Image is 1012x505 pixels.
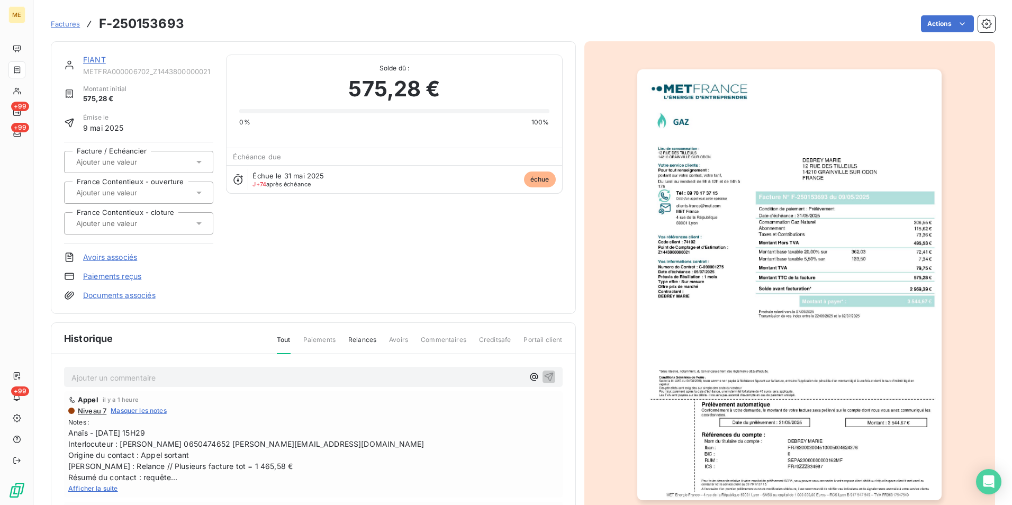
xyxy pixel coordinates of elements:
span: Masquer les notes [111,406,167,416]
span: après échéance [252,181,311,187]
span: 9 mai 2025 [83,122,124,133]
span: Tout [277,335,291,354]
span: Anaïs - [DATE] 15H29 Interlocuteur : [PERSON_NAME] 0650474652 [PERSON_NAME][EMAIL_ADDRESS][DOMAIN... [68,427,558,483]
span: Avoirs [389,335,408,353]
span: il y a 1 heure [103,396,138,403]
span: Solde dû : [239,64,549,73]
a: FIANT [83,55,106,64]
span: Historique [64,331,113,346]
button: Actions [921,15,974,32]
input: Ajouter une valeur [75,219,182,228]
span: 0% [239,118,250,127]
span: +99 [11,123,29,132]
span: 100% [531,118,549,127]
span: Échue le 31 mai 2025 [252,172,324,180]
div: Open Intercom Messenger [976,469,1001,494]
span: Appel [78,395,98,404]
span: Afficher la suite [68,484,118,492]
a: Documents associés [83,290,156,301]
span: Factures [51,20,80,28]
span: Commentaires [421,335,466,353]
span: Notes : [68,418,558,427]
span: Relances [348,335,376,353]
input: Ajouter une valeur [75,157,182,167]
span: +99 [11,386,29,396]
span: Montant initial [83,84,126,94]
span: J+74 [252,181,266,188]
span: Émise le [83,113,124,122]
span: Niveau 7 [77,407,106,415]
div: ME [8,6,25,23]
input: Ajouter une valeur [75,188,182,197]
span: Paiements [303,335,336,353]
img: Logo LeanPay [8,482,25,499]
h3: F-250153693 [99,14,184,33]
span: 575,28 € [348,73,440,105]
img: invoice_thumbnail [637,69,942,500]
a: Avoirs associés [83,252,137,263]
a: +99 [8,104,25,121]
span: +99 [11,102,29,111]
span: 575,28 € [83,94,126,104]
span: Creditsafe [479,335,511,353]
span: échue [524,172,556,187]
a: Paiements reçus [83,271,141,282]
span: Portail client [523,335,562,353]
span: METFRA000006702_Z1443800000021 [83,67,213,76]
a: Factures [51,19,80,29]
span: Échéance due [233,152,281,161]
a: +99 [8,125,25,142]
